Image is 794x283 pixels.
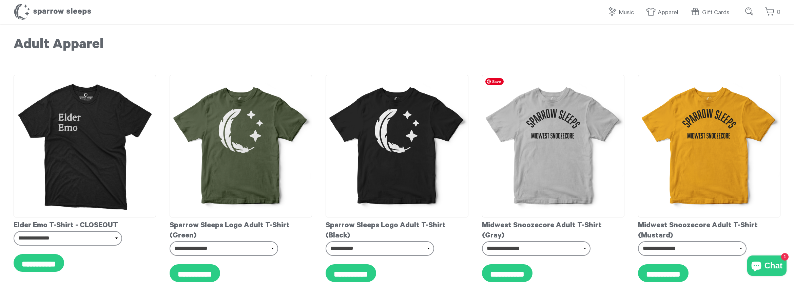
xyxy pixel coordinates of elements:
h1: Sparrow Sleeps [14,3,92,20]
input: Submit [743,5,756,18]
img: SparrowSleeps-midwestsnoozecore-mustard-mockup_grande.png [638,75,780,217]
img: ElderEmoAdultT-Shirt_grande.jpg [14,75,156,217]
div: Midwest Snoozecore Adult T-Shirt (Gray) [482,217,624,241]
div: Sparrow Sleeps Logo Adult T-Shirt (Green) [170,217,312,241]
span: Save [485,78,504,85]
img: SparrowSleeps-logotee-armygreen-mockup_grande.png [170,75,312,217]
img: SparrowSleeps-logotee-black-mockup_grande.png [326,75,468,217]
a: Apparel [646,5,682,20]
a: 0 [765,5,780,20]
img: SparrowSleeps-midwestsnoozecore-athleticgray-mockup_grande.png [482,75,624,217]
h1: Adult Apparel [14,37,780,54]
div: Elder Emo T-Shirt - CLOSEOUT [14,217,156,231]
div: Sparrow Sleeps Logo Adult T-Shirt (Black) [326,217,468,241]
div: Midwest Snoozecore Adult T-Shirt (Mustard) [638,217,780,241]
a: Music [607,5,637,20]
inbox-online-store-chat: Shopify online store chat [745,255,789,278]
a: Gift Cards [690,5,733,20]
